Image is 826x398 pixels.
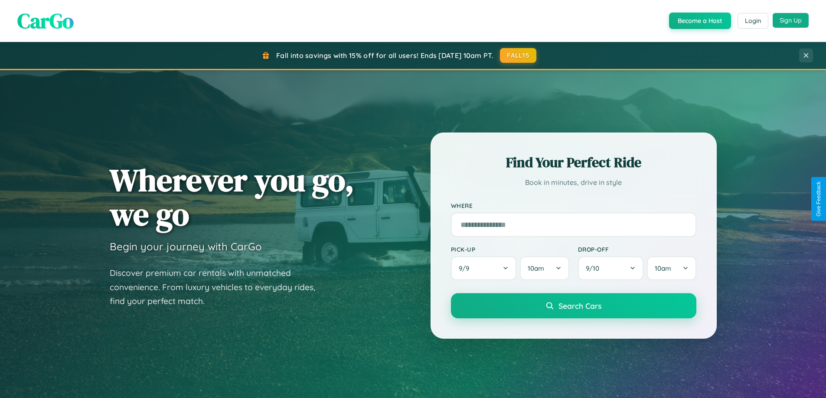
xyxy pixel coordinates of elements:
h3: Begin your journey with CarGo [110,240,262,253]
label: Where [451,202,696,209]
button: 10am [520,256,569,280]
button: 9/9 [451,256,517,280]
p: Discover premium car rentals with unmatched convenience. From luxury vehicles to everyday rides, ... [110,266,326,308]
h2: Find Your Perfect Ride [451,153,696,172]
button: Login [738,13,768,29]
div: Give Feedback [816,181,822,217]
span: 10am [655,264,671,272]
button: Sign Up [773,13,809,28]
button: 10am [647,256,696,280]
p: Book in minutes, drive in style [451,176,696,189]
label: Drop-off [578,246,696,253]
button: FALL15 [500,48,536,63]
span: 9 / 9 [459,264,473,272]
span: 10am [528,264,544,272]
button: 9/10 [578,256,644,280]
h1: Wherever you go, we go [110,163,354,231]
span: CarGo [17,6,74,35]
button: Become a Host [669,13,731,29]
span: 9 / 10 [586,264,604,272]
button: Search Cars [451,293,696,318]
span: Fall into savings with 15% off for all users! Ends [DATE] 10am PT. [276,51,493,60]
label: Pick-up [451,246,569,253]
span: Search Cars [558,301,601,311]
